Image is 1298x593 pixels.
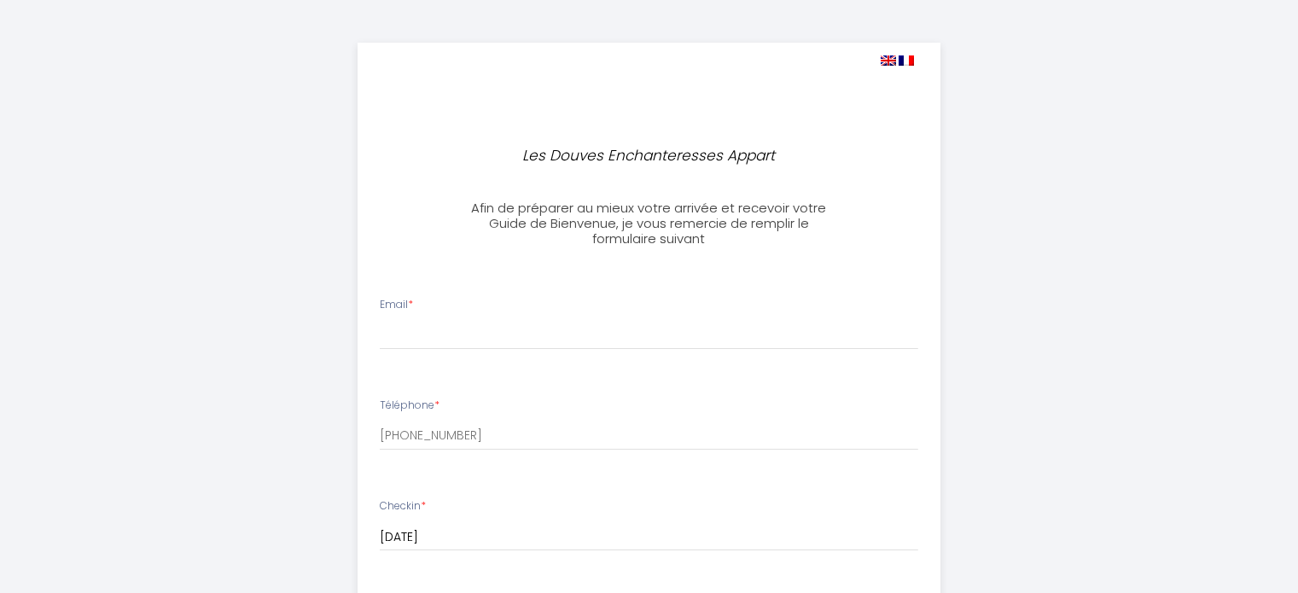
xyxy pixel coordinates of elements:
[459,201,839,247] h3: Afin de préparer au mieux votre arrivée et recevoir votre Guide de Bienvenue, je vous remercie de...
[899,55,914,66] img: fr.png
[380,398,439,414] label: Téléphone
[467,144,832,167] p: Les Douves Enchanteresses Appart
[881,55,896,66] img: en.png
[380,498,426,515] label: Checkin
[380,297,413,313] label: Email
